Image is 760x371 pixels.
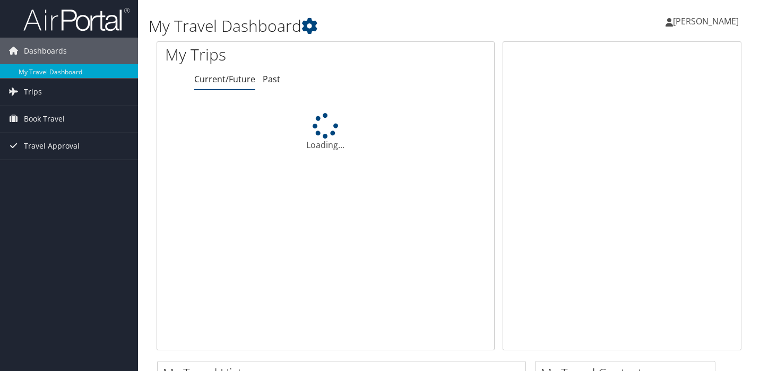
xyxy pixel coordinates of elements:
[24,106,65,132] span: Book Travel
[263,73,280,85] a: Past
[666,5,749,37] a: [PERSON_NAME]
[194,73,255,85] a: Current/Future
[673,15,739,27] span: [PERSON_NAME]
[23,7,129,32] img: airportal-logo.png
[165,44,346,66] h1: My Trips
[157,113,494,151] div: Loading...
[24,133,80,159] span: Travel Approval
[24,79,42,105] span: Trips
[24,38,67,64] span: Dashboards
[149,15,549,37] h1: My Travel Dashboard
